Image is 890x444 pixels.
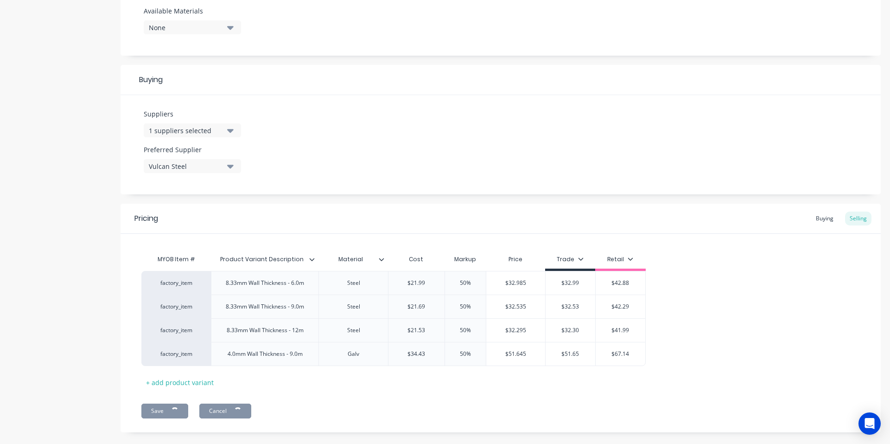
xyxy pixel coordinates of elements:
div: factory_item8.33mm Wall Thickness - 9.0mSteel$21.6950%$32.535$32.53$42.29 [141,295,646,318]
button: 1 suppliers selected [144,123,241,137]
button: None [144,20,241,34]
div: 50% [442,295,489,318]
div: Material [318,248,382,271]
div: Markup [445,250,486,269]
div: Steel [331,324,377,336]
button: Cancel [199,404,251,418]
div: Selling [845,212,871,225]
div: $42.29 [596,295,645,318]
div: 8.33mm Wall Thickness - 12m [219,324,311,336]
div: factory_item [151,326,202,335]
div: Price [486,250,545,269]
div: Open Intercom Messenger [858,412,881,435]
label: Preferred Supplier [144,145,241,154]
div: $21.99 [388,271,445,295]
div: $51.65 [546,342,596,366]
div: $32.535 [486,295,545,318]
label: Suppliers [144,109,241,119]
div: $42.88 [596,271,645,295]
div: factory_item [151,279,202,287]
div: $32.985 [486,271,545,295]
div: Steel [331,301,377,313]
div: $21.53 [388,319,445,342]
div: + add product variant [141,375,218,390]
div: Product Variant Description [211,250,318,269]
div: Product Variant Description [211,248,313,271]
div: 1 suppliers selected [149,126,223,135]
div: Steel [331,277,377,289]
div: Material [318,250,388,269]
div: 8.33mm Wall Thickness - 6.0m [218,277,311,289]
div: 50% [442,319,489,342]
div: MYOB Item # [141,250,211,269]
button: Vulcan Steel [144,159,241,173]
div: factory_item8.33mm Wall Thickness - 6.0mSteel$21.9950%$32.985$32.99$42.88 [141,271,646,295]
div: None [149,23,223,32]
div: Buying [121,65,881,95]
div: 4.0mm Wall Thickness - 9.0m [220,348,310,360]
div: $51.645 [486,342,545,366]
div: $32.53 [546,295,596,318]
div: factory_item8.33mm Wall Thickness - 12mSteel$21.5350%$32.295$32.30$41.99 [141,318,646,342]
div: $32.295 [486,319,545,342]
div: $32.30 [546,319,596,342]
div: $21.69 [388,295,445,318]
div: 50% [442,342,489,366]
div: Cost [388,250,445,269]
div: Retail [607,255,633,264]
div: $41.99 [596,319,645,342]
div: Vulcan Steel [149,161,223,171]
div: $67.14 [596,342,645,366]
div: factory_item [151,350,202,358]
div: $34.43 [388,342,445,366]
div: Trade [557,255,584,264]
div: Galv [331,348,377,360]
button: Save [141,404,188,418]
div: factory_item [151,302,202,311]
div: factory_item4.0mm Wall Thickness - 9.0mGalv$34.4350%$51.645$51.65$67.14 [141,342,646,366]
div: Buying [811,212,838,225]
div: $32.99 [546,271,596,295]
div: Pricing [134,213,158,224]
div: 50% [442,271,489,295]
label: Available Materials [144,6,241,16]
div: 8.33mm Wall Thickness - 9.0m [218,301,311,313]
